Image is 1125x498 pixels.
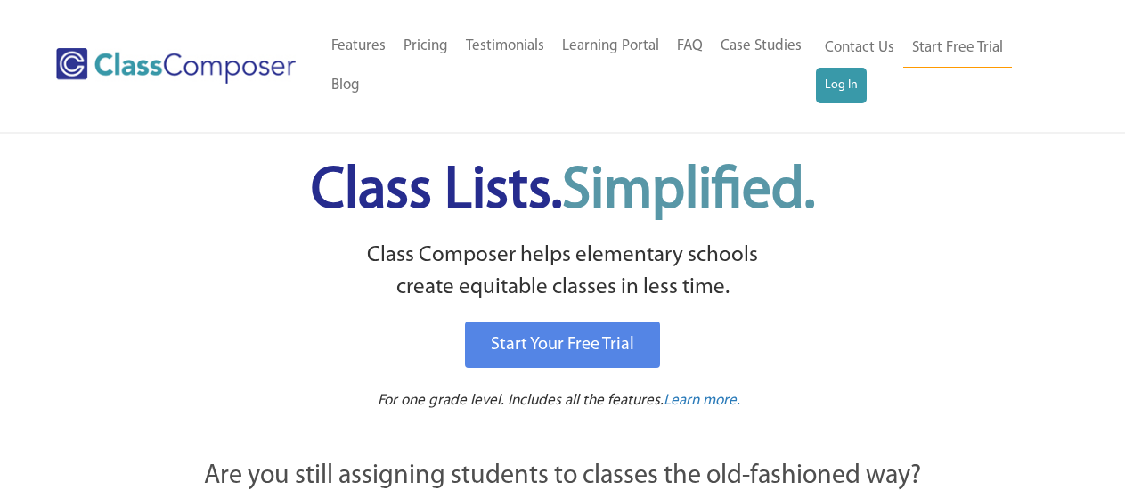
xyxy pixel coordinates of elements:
[491,336,634,354] span: Start Your Free Trial
[56,48,296,84] img: Class Composer
[562,163,815,221] span: Simplified.
[322,27,395,66] a: Features
[816,29,1056,103] nav: Header Menu
[816,29,903,68] a: Contact Us
[378,393,664,408] span: For one grade level. Includes all the features.
[465,322,660,368] a: Start Your Free Trial
[109,457,1017,496] p: Are you still assigning students to classes the old-fashioned way?
[106,240,1020,305] p: Class Composer helps elementary schools create equitable classes in less time.
[395,27,457,66] a: Pricing
[712,27,811,66] a: Case Studies
[322,66,369,105] a: Blog
[816,68,867,103] a: Log In
[457,27,553,66] a: Testimonials
[664,390,740,412] a: Learn more.
[311,163,815,221] span: Class Lists.
[903,29,1012,69] a: Start Free Trial
[664,393,740,408] span: Learn more.
[668,27,712,66] a: FAQ
[553,27,668,66] a: Learning Portal
[322,27,815,105] nav: Header Menu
